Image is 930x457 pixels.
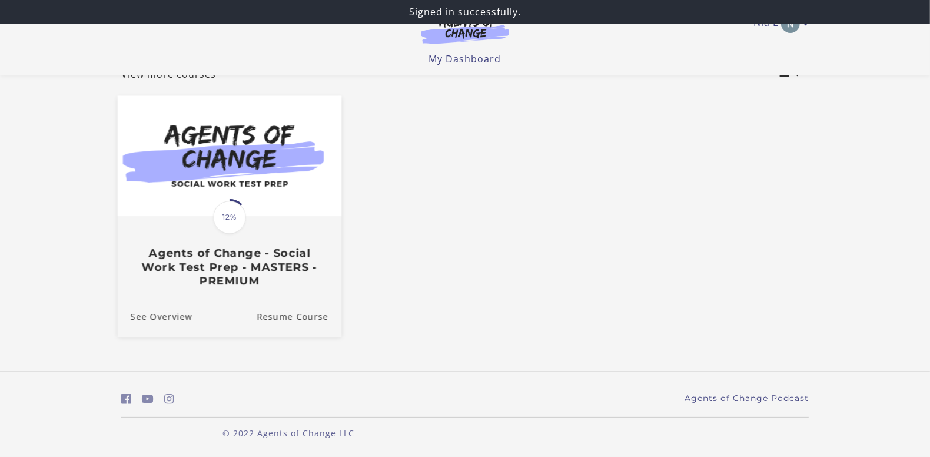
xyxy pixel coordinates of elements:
[685,392,809,405] a: Agents of Change Podcast
[429,52,501,65] a: My Dashboard
[213,201,246,234] span: 12%
[164,390,174,408] a: https://www.instagram.com/agentsofchangeprep/ (Open in a new window)
[121,393,131,405] i: https://www.facebook.com/groups/aswbtestprep (Open in a new window)
[753,14,803,33] a: Toggle menu
[257,297,341,337] a: Agents of Change - Social Work Test Prep - MASTERS - PREMIUM: Resume Course
[142,390,154,408] a: https://www.youtube.com/c/AgentsofChangeTestPrepbyMeaganMitchell (Open in a new window)
[121,427,456,439] p: © 2022 Agents of Change LLC
[118,297,192,337] a: Agents of Change - Social Work Test Prep - MASTERS - PREMIUM: See Overview
[131,247,328,288] h3: Agents of Change - Social Work Test Prep - MASTERS - PREMIUM
[142,393,154,405] i: https://www.youtube.com/c/AgentsofChangeTestPrepbyMeaganMitchell (Open in a new window)
[121,390,131,408] a: https://www.facebook.com/groups/aswbtestprep (Open in a new window)
[408,16,522,44] img: Agents of Change Logo
[5,5,925,19] p: Signed in successfully.
[164,393,174,405] i: https://www.instagram.com/agentsofchangeprep/ (Open in a new window)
